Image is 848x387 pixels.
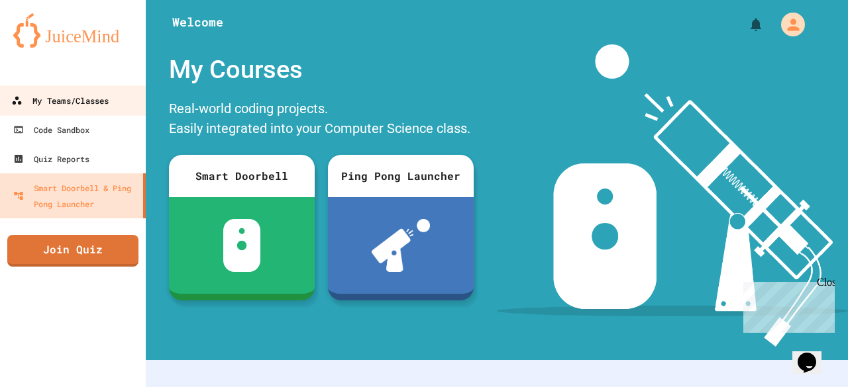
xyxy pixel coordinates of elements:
[767,9,808,40] div: My Account
[11,93,109,109] div: My Teams/Classes
[13,180,138,212] div: Smart Doorbell & Ping Pong Launcher
[372,219,431,272] img: ppl-with-ball.png
[13,151,89,167] div: Quiz Reports
[497,44,848,347] img: banner-image-my-projects.png
[5,5,91,84] div: Chat with us now!Close
[723,13,767,36] div: My Notifications
[162,95,480,145] div: Real-world coding projects. Easily integrated into your Computer Science class.
[792,334,835,374] iframe: chat widget
[328,155,474,197] div: Ping Pong Launcher
[162,44,480,95] div: My Courses
[7,235,138,267] a: Join Quiz
[738,277,835,333] iframe: chat widget
[223,219,261,272] img: sdb-white.svg
[13,13,132,48] img: logo-orange.svg
[13,122,89,138] div: Code Sandbox
[169,155,315,197] div: Smart Doorbell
